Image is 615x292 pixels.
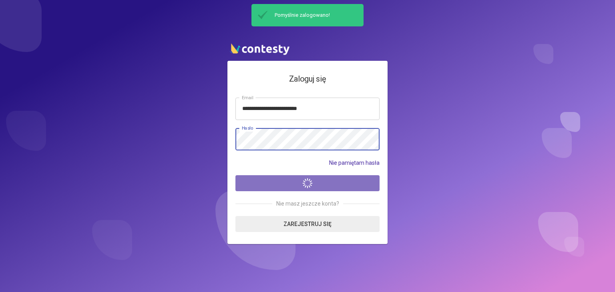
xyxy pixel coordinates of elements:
[271,12,360,19] span: Pomyślnie zalogowano!
[227,40,291,57] img: contesty logo
[272,199,343,208] span: Nie masz jeszcze konta?
[235,216,380,232] a: Zarejestruj się
[235,73,380,85] h4: Zaloguj się
[329,158,380,167] a: Nie pamiętam hasła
